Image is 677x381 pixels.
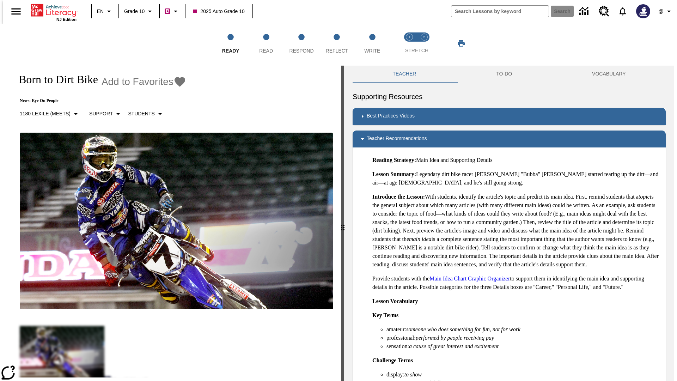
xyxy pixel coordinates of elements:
[639,194,650,200] em: topic
[162,5,183,18] button: Boost Class color is violet red. Change class color
[658,8,663,15] span: @
[367,112,415,121] p: Best Practices Videos
[124,8,145,15] span: Grade 10
[423,35,425,39] text: 2
[128,110,154,117] p: Students
[372,193,660,269] p: With students, identify the article's topic and predict its main idea. First, remind students tha...
[102,75,186,88] button: Add to Favorites - Born to Dirt Bike
[386,370,660,379] li: display:
[636,4,650,18] img: Avatar
[372,194,425,200] strong: Introduce the Lesson:
[450,37,472,50] button: Print
[89,110,113,117] p: Support
[56,17,77,22] span: NJ Edition
[289,48,313,54] span: Respond
[6,1,26,22] button: Open side menu
[11,73,98,86] h1: Born to Dirt Bike
[94,5,116,18] button: Language: EN, Select a language
[121,5,157,18] button: Grade: Grade 10, Select a grade
[416,335,494,341] em: performed by people receiving pay
[245,24,286,63] button: Read step 2 of 5
[352,24,393,63] button: Write step 5 of 5
[281,24,322,63] button: Respond step 3 of 5
[31,2,77,22] div: Home
[409,343,499,349] em: a cause of great interest and excitement
[222,48,239,54] span: Ready
[399,24,420,63] button: Stretch Read step 1 of 2
[3,66,341,377] div: reading
[125,108,167,120] button: Select Student
[353,131,666,147] div: Teacher Recommendations
[17,108,83,120] button: Select Lexile, 1180 Lexile (Meets)
[372,170,660,187] p: Legendary dirt bike racer [PERSON_NAME] "Bubba" [PERSON_NAME] started tearing up the dirt—and air...
[353,66,666,83] div: Instructional Panel Tabs
[97,8,104,15] span: EN
[614,2,632,20] a: Notifications
[429,276,510,282] a: Main Idea Chart Graphic Organizer
[632,2,654,20] button: Select a new avatar
[210,24,251,63] button: Ready step 1 of 5
[594,2,614,21] a: Resource Center, Will open in new tab
[414,24,434,63] button: Stretch Respond step 2 of 2
[451,6,549,17] input: search field
[344,66,674,381] div: activity
[386,325,660,334] li: amateur:
[386,342,660,351] li: sensation:
[353,108,666,125] div: Best Practices Videos
[372,157,416,163] strong: Reading Strategy:
[20,133,333,309] img: Motocross racer James Stewart flies through the air on his dirt bike.
[372,156,660,164] p: Main Idea and Supporting Details
[364,48,380,54] span: Write
[386,334,660,342] li: professional:
[20,110,71,117] p: 1180 Lexile (Meets)
[341,66,344,381] div: Press Enter or Spacebar and then press right and left arrow keys to move the slider
[372,298,418,304] strong: Lesson Vocabulary
[372,312,398,318] strong: Key Terms
[575,2,594,21] a: Data Center
[166,7,169,16] span: B
[86,108,125,120] button: Scaffolds, Support
[193,8,244,15] span: 2025 Auto Grade 10
[372,171,416,177] strong: Lesson Summary:
[353,66,456,83] button: Teacher
[654,5,677,18] button: Profile/Settings
[353,91,666,102] h6: Supporting Resources
[102,76,173,87] span: Add to Favorites
[409,236,432,242] em: main idea
[405,48,428,53] span: STRETCH
[456,66,552,83] button: TO-DO
[316,24,357,63] button: Reflect step 4 of 5
[372,274,660,291] p: Provide students with the to support them in identifying the main idea and supporting details in ...
[372,357,413,363] strong: Challenge Terms
[404,371,422,377] em: to show
[408,35,410,39] text: 1
[326,48,348,54] span: Reflect
[11,98,186,103] p: News: Eye On People
[406,326,520,332] em: someone who does something for fun, not for work
[259,48,273,54] span: Read
[552,66,666,83] button: VOCABULARY
[367,135,427,143] p: Teacher Recommendations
